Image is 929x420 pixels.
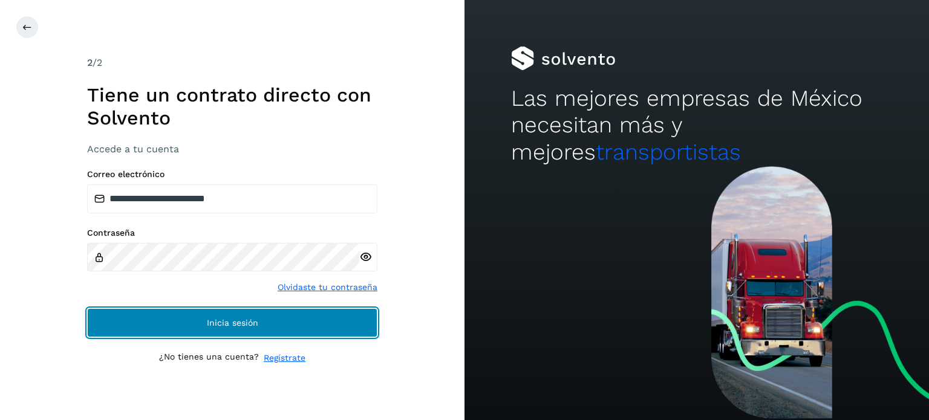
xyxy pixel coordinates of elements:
label: Contraseña [87,228,377,238]
span: transportistas [596,139,741,165]
div: /2 [87,56,377,70]
h3: Accede a tu cuenta [87,143,377,155]
a: Regístrate [264,352,305,364]
span: 2 [87,57,93,68]
a: Olvidaste tu contraseña [278,281,377,294]
button: Inicia sesión [87,308,377,337]
label: Correo electrónico [87,169,377,179]
span: Inicia sesión [207,318,258,327]
p: ¿No tienes una cuenta? [159,352,259,364]
h1: Tiene un contrato directo con Solvento [87,83,377,130]
h2: Las mejores empresas de México necesitan más y mejores [511,85,882,166]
